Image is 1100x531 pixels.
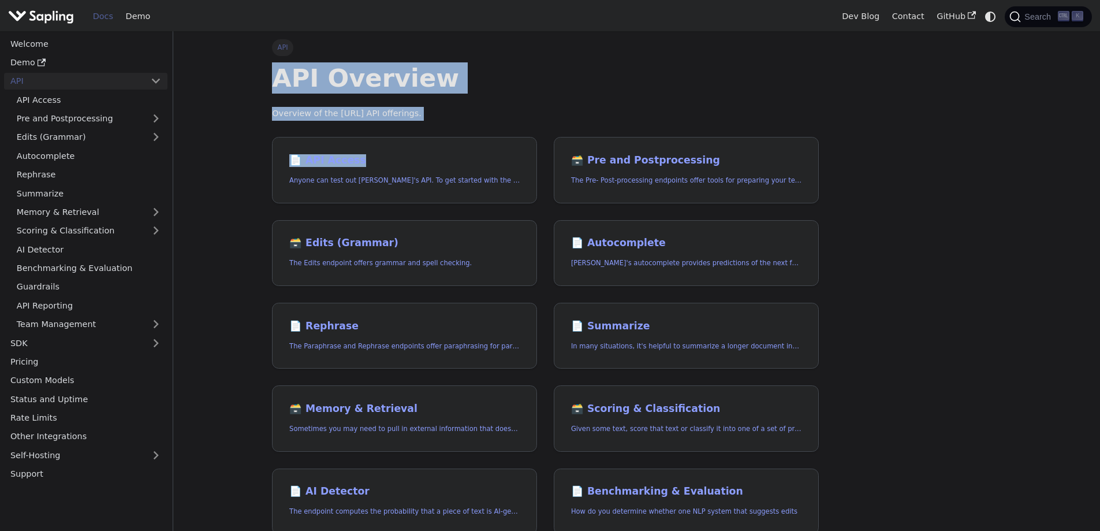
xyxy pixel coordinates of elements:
h2: Edits (Grammar) [289,237,520,250]
a: Docs [87,8,120,25]
a: Benchmarking & Evaluation [10,260,167,277]
a: Custom Models [4,372,167,389]
p: In many situations, it's helpful to summarize a longer document into a shorter, more easily diges... [571,341,801,352]
a: 📄️ SummarizeIn many situations, it's helpful to summarize a longer document into a shorter, more ... [554,303,819,369]
p: Sometimes you may need to pull in external information that doesn't fit in the context size of an... [289,424,520,435]
a: Pricing [4,354,167,370]
a: Rate Limits [4,410,167,426]
img: Sapling.ai [8,8,74,25]
a: Dev Blog [836,8,885,25]
h2: API Access [289,154,520,167]
a: GitHub [930,8,982,25]
a: SDK [4,335,144,351]
span: API [272,39,293,55]
button: Expand sidebar category 'SDK' [144,335,167,351]
h2: Benchmarking & Evaluation [571,485,801,498]
a: Team Management [10,316,167,333]
a: Autocomplete [10,147,167,164]
p: The Pre- Post-processing endpoints offer tools for preparing your text data for ingestation as we... [571,175,801,186]
a: 🗃️ Edits (Grammar)The Edits endpoint offers grammar and spell checking. [272,220,537,287]
button: Search (Ctrl+K) [1005,6,1091,27]
button: Switch between dark and light mode (currently system mode) [982,8,999,25]
a: Edits (Grammar) [10,129,167,146]
a: Sapling.ai [8,8,78,25]
a: Status and Uptime [4,391,167,407]
p: The Edits endpoint offers grammar and spell checking. [289,258,520,269]
a: API Reporting [10,297,167,314]
a: Rephrase [10,166,167,183]
h2: Autocomplete [571,237,801,250]
p: Sapling's autocomplete provides predictions of the next few characters or words [571,258,801,269]
a: 📄️ API AccessAnyone can test out [PERSON_NAME]'s API. To get started with the API, simply: [272,137,537,203]
h2: AI Detector [289,485,520,498]
h1: API Overview [272,62,819,94]
a: Demo [120,8,156,25]
a: 🗃️ Scoring & ClassificationGiven some text, score that text or classify it into one of a set of p... [554,385,819,452]
p: Overview of the [URL] API offerings. [272,107,819,121]
p: Anyone can test out Sapling's API. To get started with the API, simply: [289,175,520,186]
p: The endpoint computes the probability that a piece of text is AI-generated, [289,506,520,517]
a: 📄️ Autocomplete[PERSON_NAME]'s autocomplete provides predictions of the next few characters or words [554,220,819,287]
a: 🗃️ Memory & RetrievalSometimes you may need to pull in external information that doesn't fit in t... [272,385,537,452]
h2: Memory & Retrieval [289,403,520,415]
a: API Access [10,91,167,108]
p: Given some text, score that text or classify it into one of a set of pre-specified categories. [571,424,801,435]
a: Support [4,466,167,482]
a: Scoring & Classification [10,222,167,239]
a: AI Detector [10,241,167,258]
nav: Breadcrumbs [272,39,819,55]
h2: Summarize [571,320,801,333]
a: Self-Hosting [4,447,167,463]
a: Contact [886,8,931,25]
a: Other Integrations [4,428,167,445]
a: 🗃️ Pre and PostprocessingThe Pre- Post-processing endpoints offer tools for preparing your text d... [554,137,819,203]
a: Guardrails [10,279,167,295]
a: Welcome [4,35,167,52]
a: Demo [4,54,167,71]
p: How do you determine whether one NLP system that suggests edits [571,506,801,517]
a: 📄️ RephraseThe Paraphrase and Rephrase endpoints offer paraphrasing for particular styles. [272,303,537,369]
p: The Paraphrase and Rephrase endpoints offer paraphrasing for particular styles. [289,341,520,352]
a: Summarize [10,185,167,202]
kbd: K [1072,11,1083,21]
a: Pre and Postprocessing [10,110,167,127]
h2: Rephrase [289,320,520,333]
h2: Pre and Postprocessing [571,154,801,167]
span: Search [1021,12,1058,21]
a: API [4,73,144,90]
button: Collapse sidebar category 'API' [144,73,167,90]
a: Memory & Retrieval [10,204,167,221]
h2: Scoring & Classification [571,403,801,415]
